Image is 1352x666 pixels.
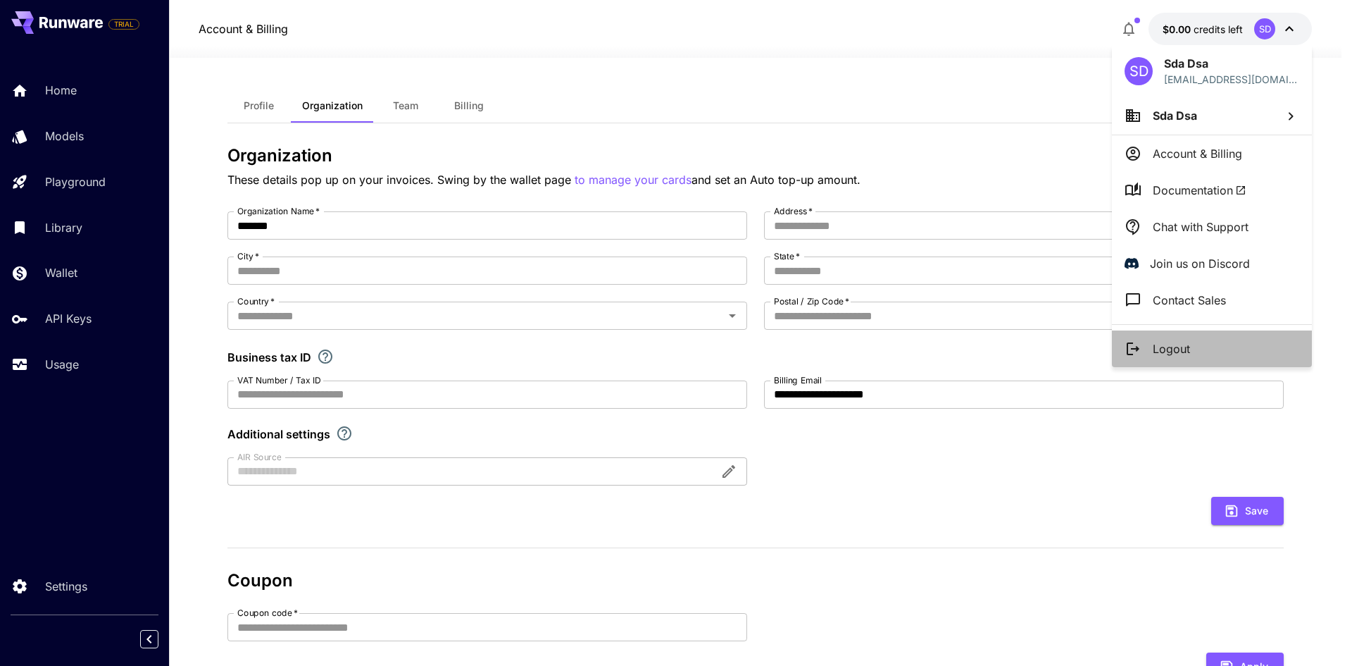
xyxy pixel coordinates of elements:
span: Sda Dsa [1153,109,1197,123]
div: hicehex669@rograc.com [1164,72,1299,87]
span: Documentation [1153,182,1246,199]
button: Sda Dsa [1112,97,1312,135]
p: Sda Dsa [1164,55,1299,72]
div: SD [1125,57,1153,85]
p: [EMAIL_ADDRESS][DOMAIN_NAME] [1164,72,1299,87]
p: Join us on Discord [1150,255,1250,272]
p: Account & Billing [1153,145,1242,162]
p: Logout [1153,340,1190,357]
p: Chat with Support [1153,218,1248,235]
p: Contact Sales [1153,292,1226,309]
